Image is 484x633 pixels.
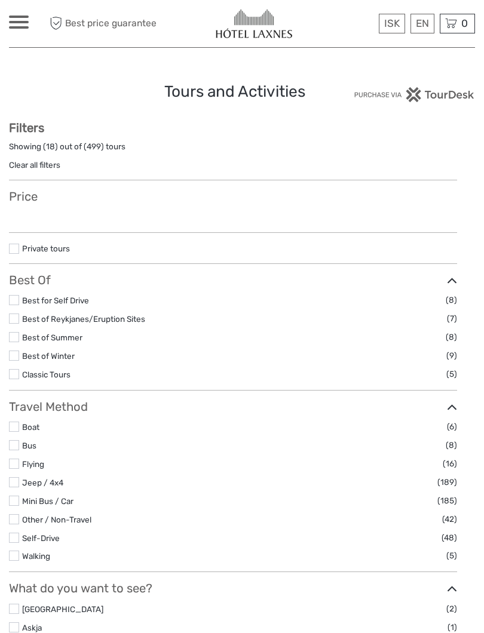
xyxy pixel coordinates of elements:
[446,602,457,616] span: (2)
[22,496,73,506] a: Mini Bus / Car
[354,87,475,102] img: PurchaseViaTourDesk.png
[22,459,44,469] a: Flying
[22,515,91,524] a: Other / Non-Travel
[446,330,457,344] span: (8)
[22,422,39,432] a: Boat
[384,17,400,29] span: ISK
[446,293,457,307] span: (8)
[87,141,101,152] label: 499
[9,160,60,170] a: Clear all filters
[447,312,457,325] span: (7)
[9,141,457,159] div: Showing ( ) out of ( ) tours
[443,457,457,471] span: (16)
[22,314,145,324] a: Best of Reykjanes/Eruption Sites
[9,581,457,595] h3: What do you want to see?
[22,351,75,361] a: Best of Winter
[164,82,320,102] h1: Tours and Activities
[9,121,44,135] strong: Filters
[437,494,457,508] span: (185)
[22,551,50,561] a: Walking
[446,349,457,362] span: (9)
[22,604,103,614] a: [GEOGRAPHIC_DATA]
[22,623,42,632] a: Askja
[442,512,457,526] span: (42)
[22,370,71,379] a: Classic Tours
[22,244,70,253] a: Private tours
[446,438,457,452] span: (8)
[447,420,457,434] span: (6)
[446,367,457,381] span: (5)
[446,549,457,563] span: (5)
[22,441,36,450] a: Bus
[9,189,457,204] h3: Price
[47,14,157,33] span: Best price guarantee
[216,9,292,38] img: 654-caa16477-354d-4e52-8030-f64145add61e_logo_small.jpg
[437,475,457,489] span: (189)
[22,333,82,342] a: Best of Summer
[9,400,457,414] h3: Travel Method
[22,533,60,543] a: Self-Drive
[442,531,457,545] span: (48)
[411,14,434,33] div: EN
[9,273,457,287] h3: Best Of
[22,296,89,305] a: Best for Self Drive
[22,478,63,487] a: Jeep / 4x4
[460,17,470,29] span: 0
[46,141,55,152] label: 18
